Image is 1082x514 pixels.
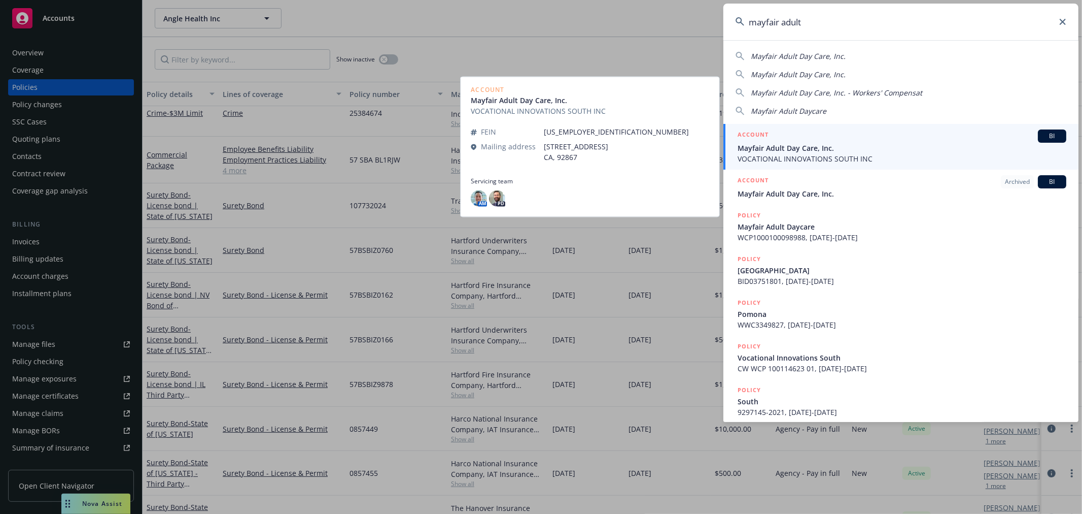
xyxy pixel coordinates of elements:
span: Mayfair Adult Day Care, Inc. [751,51,846,61]
span: BI [1042,177,1062,186]
a: POLICYVocational Innovations SouthCW WCP 100114623 01, [DATE]-[DATE] [723,336,1078,379]
h5: POLICY [738,341,761,351]
span: VOCATIONAL INNOVATIONS SOUTH INC [738,153,1066,164]
h5: ACCOUNT [738,175,769,187]
a: POLICY[GEOGRAPHIC_DATA]BID03751801, [DATE]-[DATE] [723,248,1078,292]
span: Mayfair Adult Day Care, Inc. [751,70,846,79]
h5: ACCOUNT [738,130,769,142]
a: ACCOUNTBIMayfair Adult Day Care, Inc.VOCATIONAL INNOVATIONS SOUTH INC [723,124,1078,170]
span: CW WCP 100114623 01, [DATE]-[DATE] [738,363,1066,374]
span: Mayfair Adult Day Care, Inc. [738,143,1066,153]
h5: POLICY [738,210,761,220]
span: Mayfair Adult Day Care, Inc. [738,188,1066,199]
h5: POLICY [738,385,761,395]
a: POLICYMayfair Adult DaycareWCP1000100098988, [DATE]-[DATE] [723,205,1078,248]
span: WCP1000100098988, [DATE]-[DATE] [738,232,1066,243]
span: BI [1042,132,1062,141]
a: POLICYPomonaWWC3349827, [DATE]-[DATE] [723,292,1078,336]
a: ACCOUNTArchivedBIMayfair Adult Day Care, Inc. [723,170,1078,205]
span: Mayfair Adult Daycare [738,221,1066,232]
span: Archived [1005,177,1030,186]
span: Pomona [738,309,1066,319]
span: WWC3349827, [DATE]-[DATE] [738,319,1066,330]
h5: POLICY [738,254,761,264]
span: Mayfair Adult Day Care, Inc. - Workers' Compensat [751,88,922,98]
span: Vocational Innovations South [738,352,1066,363]
span: South [738,396,1066,407]
h5: POLICY [738,298,761,308]
span: Mayfair Adult Daycare [751,106,826,116]
span: 9297145-2021, [DATE]-[DATE] [738,407,1066,417]
span: BID03751801, [DATE]-[DATE] [738,276,1066,286]
span: [GEOGRAPHIC_DATA] [738,265,1066,276]
a: POLICYSouth9297145-2021, [DATE]-[DATE] [723,379,1078,423]
input: Search... [723,4,1078,40]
